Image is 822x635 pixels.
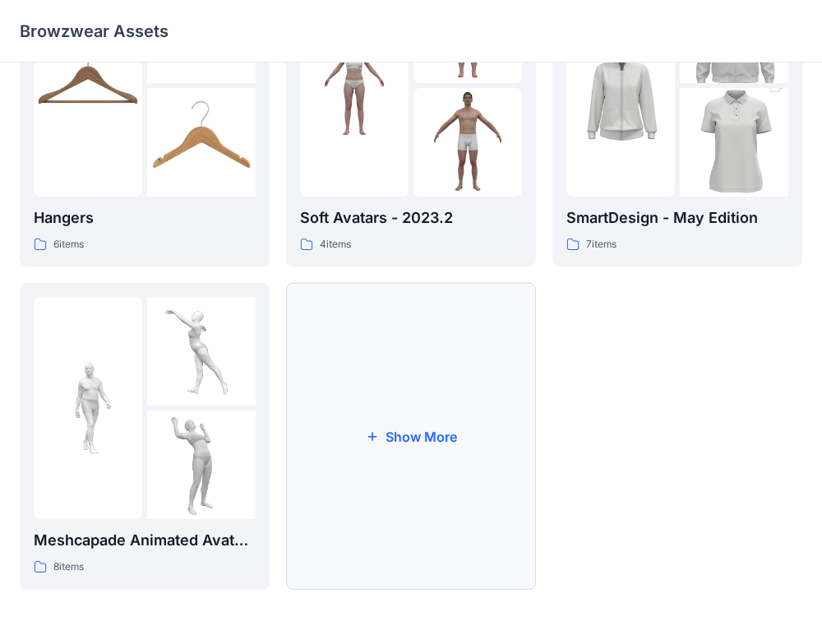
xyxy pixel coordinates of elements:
img: folder 3 [147,410,256,519]
p: Meshcapade Animated Avatars [34,529,256,552]
p: SmartDesign - May Edition [566,206,788,229]
img: folder 1 [34,31,142,140]
button: Show More [286,283,536,590]
p: 7 items [586,236,616,253]
img: folder 3 [413,88,522,197]
p: Soft Avatars - 2023.2 [300,206,522,229]
p: 4 items [320,236,351,253]
p: 8 items [53,559,84,576]
img: folder 3 [680,61,788,224]
img: folder 1 [34,354,142,462]
a: folder 1folder 2folder 3Meshcapade Animated Avatars8items [20,283,270,590]
img: folder 3 [147,88,256,197]
img: folder 2 [147,297,256,406]
img: folder 1 [300,31,409,140]
p: 6 items [53,236,84,253]
p: Browzwear Assets [20,20,169,43]
img: folder 1 [566,4,675,167]
p: Hangers [34,206,256,229]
